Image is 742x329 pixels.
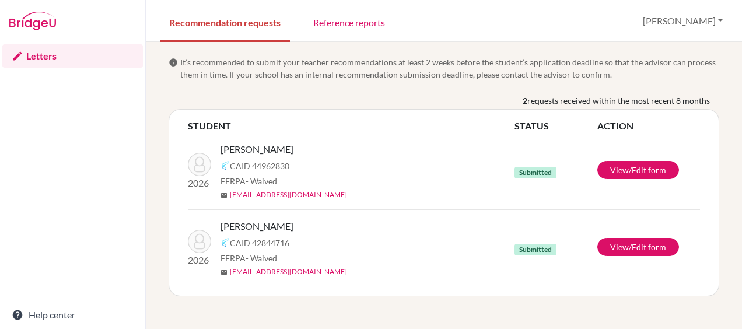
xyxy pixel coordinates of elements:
a: Reference reports [304,2,394,42]
img: Anand, Aarush [188,230,211,253]
img: Common App logo [220,238,230,247]
b: 2 [523,94,527,107]
span: Submitted [514,167,556,178]
span: - Waived [246,176,277,186]
span: mail [220,192,228,199]
span: [PERSON_NAME] [220,142,293,156]
a: View/Edit form [597,238,679,256]
p: 2026 [188,253,211,267]
th: STUDENT [188,119,514,133]
th: ACTION [597,119,700,133]
button: [PERSON_NAME] [638,10,728,32]
span: requests received within the most recent 8 months [527,94,710,107]
p: 2026 [188,176,211,190]
img: Common App logo [220,161,230,170]
span: Submitted [514,244,556,256]
span: - Waived [246,253,277,263]
img: Alsaffar, Zahraa [188,153,211,176]
a: Recommendation requests [160,2,290,42]
th: STATUS [514,119,597,133]
span: CAID 44962830 [230,160,289,172]
a: View/Edit form [597,161,679,179]
span: FERPA [220,175,277,187]
span: CAID 42844716 [230,237,289,249]
span: [PERSON_NAME] [220,219,293,233]
span: mail [220,269,228,276]
span: It’s recommended to submit your teacher recommendations at least 2 weeks before the student’s app... [180,56,719,80]
span: info [169,58,178,67]
a: Help center [2,303,143,327]
span: FERPA [220,252,277,264]
a: [EMAIL_ADDRESS][DOMAIN_NAME] [230,190,347,200]
img: Bridge-U [9,12,56,30]
a: Letters [2,44,143,68]
a: [EMAIL_ADDRESS][DOMAIN_NAME] [230,267,347,277]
